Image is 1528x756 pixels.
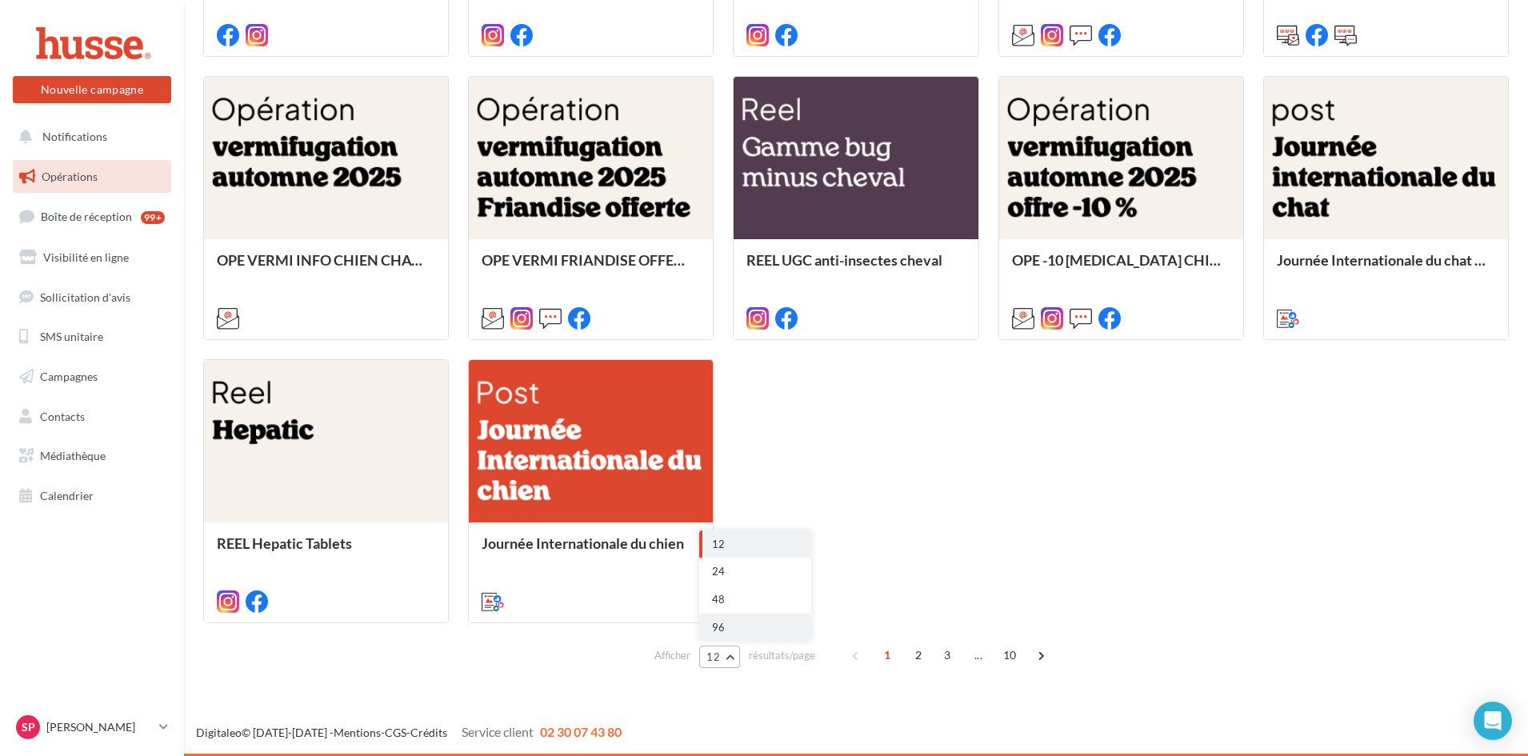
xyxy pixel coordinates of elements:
[540,724,622,739] span: 02 30 07 43 80
[712,538,725,550] span: 12
[10,199,174,234] a: Boîte de réception99+
[1277,252,1495,284] div: Journée Internationale du chat roux
[22,719,35,735] span: Sp
[699,558,811,586] button: 24
[712,593,725,606] span: 48
[934,642,960,668] span: 3
[40,290,130,303] span: Sollicitation d'avis
[749,648,815,663] span: résultats/page
[385,726,406,739] a: CGS
[40,370,98,383] span: Campagnes
[482,252,700,284] div: OPE VERMI FRIANDISE OFFERTE CHIEN CHAT AUTOMNE
[10,160,174,194] a: Opérations
[40,410,85,423] span: Contacts
[40,489,94,502] span: Calendrier
[10,120,168,154] button: Notifications
[712,621,725,634] span: 96
[10,439,174,473] a: Médiathèque
[699,530,811,558] button: 12
[462,724,534,739] span: Service client
[712,565,725,578] span: 24
[141,211,165,224] div: 99+
[706,650,720,663] span: 12
[40,330,103,343] span: SMS unitaire
[1012,252,1230,284] div: OPE -10 [MEDICAL_DATA] CHIEN CHAT AUTOMNE
[334,726,381,739] a: Mentions
[41,210,132,223] span: Boîte de réception
[46,719,153,735] p: [PERSON_NAME]
[699,586,811,614] button: 48
[482,535,700,567] div: Journée Internationale du chien
[42,170,98,183] span: Opérations
[1474,702,1512,740] div: Open Intercom Messenger
[13,712,171,742] a: Sp [PERSON_NAME]
[997,642,1023,668] span: 10
[10,320,174,354] a: SMS unitaire
[217,535,435,567] div: REEL Hepatic Tablets
[10,400,174,434] a: Contacts
[874,642,900,668] span: 1
[10,241,174,274] a: Visibilité en ligne
[43,250,129,264] span: Visibilité en ligne
[13,76,171,103] button: Nouvelle campagne
[410,726,447,739] a: Crédits
[10,360,174,394] a: Campagnes
[40,449,106,462] span: Médiathèque
[10,479,174,513] a: Calendrier
[699,614,811,642] button: 96
[10,281,174,314] a: Sollicitation d'avis
[654,648,690,663] span: Afficher
[217,252,435,284] div: OPE VERMI INFO CHIEN CHAT AUTOMNE
[196,726,622,739] span: © [DATE]-[DATE] - - -
[699,646,740,668] button: 12
[746,252,965,284] div: REEL UGC anti-insectes cheval
[42,130,107,143] span: Notifications
[966,642,991,668] span: ...
[906,642,931,668] span: 2
[196,726,242,739] a: Digitaleo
